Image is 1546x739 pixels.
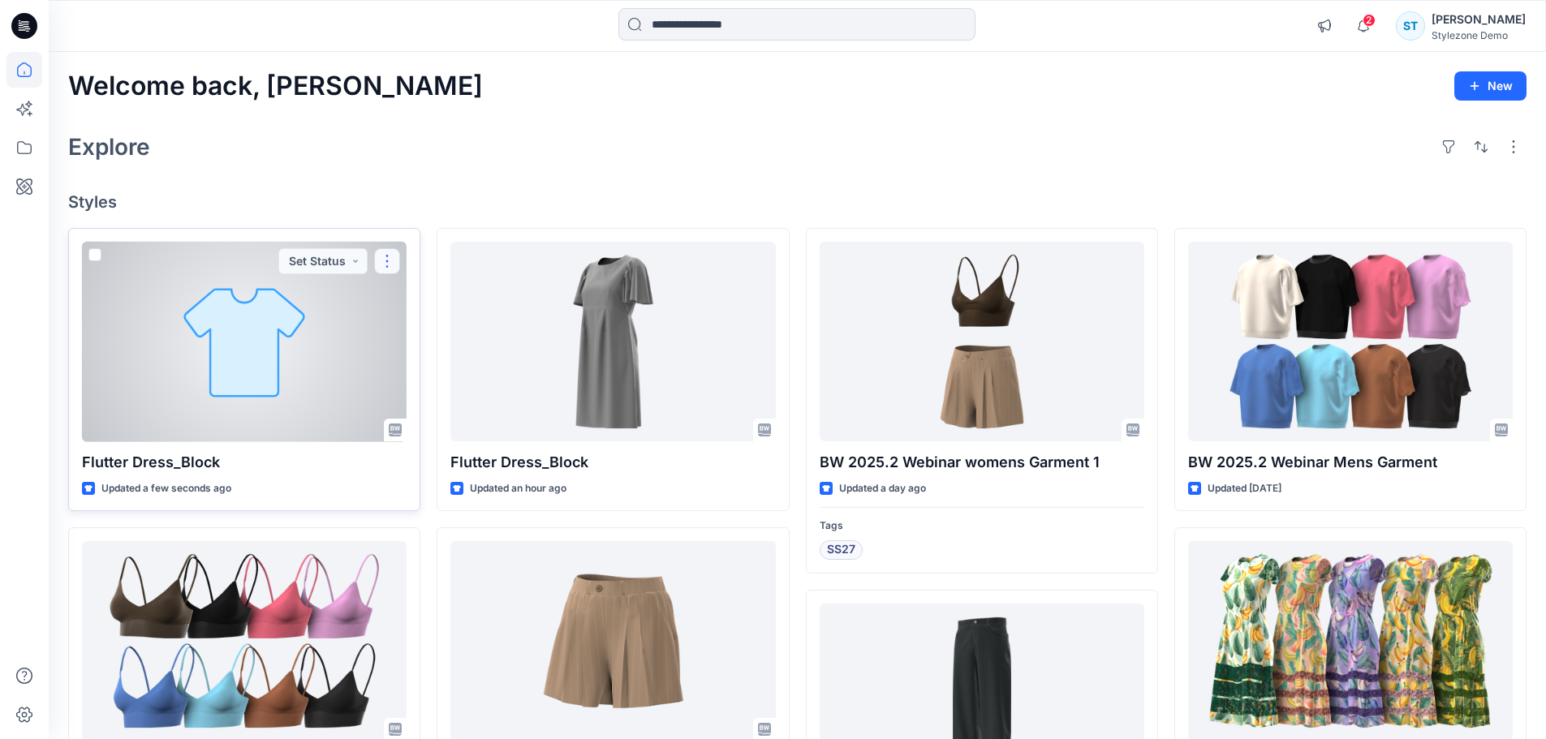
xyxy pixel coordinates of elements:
[82,242,407,442] a: Flutter Dress_Block
[1188,242,1513,442] a: BW 2025.2 Webinar Mens Garment
[68,71,483,101] h2: Welcome back, [PERSON_NAME]
[68,134,150,160] h2: Explore
[1454,71,1527,101] button: New
[470,480,566,497] p: Updated an hour ago
[82,451,407,474] p: Flutter Dress_Block
[820,242,1144,442] a: BW 2025.2 Webinar womens Garment 1
[820,451,1144,474] p: BW 2025.2 Webinar womens Garment 1
[450,451,775,474] p: Flutter Dress_Block
[1363,14,1376,27] span: 2
[820,518,1144,535] p: Tags
[101,480,231,497] p: Updated a few seconds ago
[827,540,855,560] span: SS27
[1188,451,1513,474] p: BW 2025.2 Webinar Mens Garment
[1432,29,1526,41] div: Stylezone Demo
[1396,11,1425,41] div: ST
[839,480,926,497] p: Updated a day ago
[450,242,775,442] a: Flutter Dress_Block
[1208,480,1281,497] p: Updated [DATE]
[1432,10,1526,29] div: [PERSON_NAME]
[68,192,1527,212] h4: Styles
